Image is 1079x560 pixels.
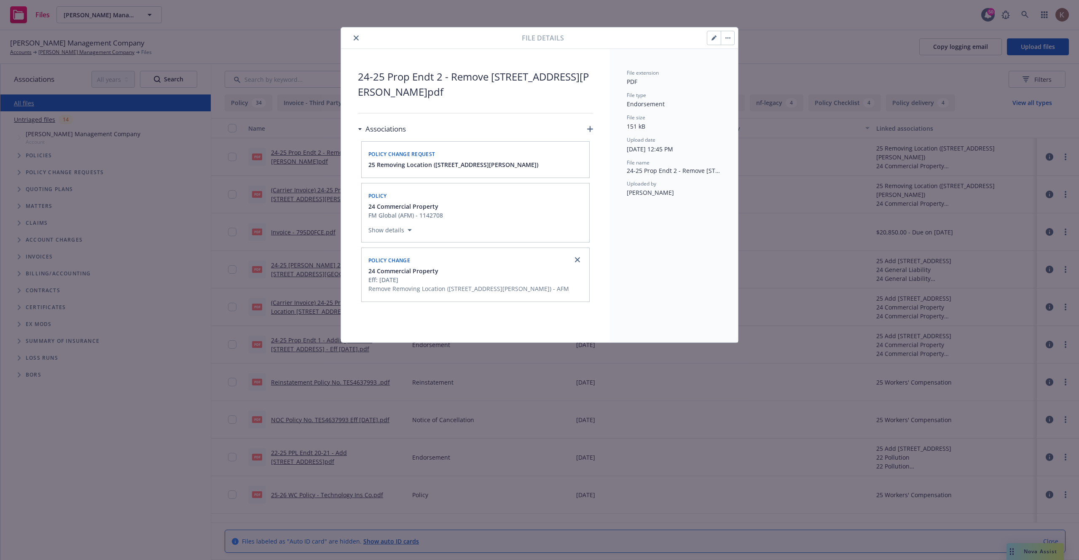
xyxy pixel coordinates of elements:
span: 24 Commercial Property [368,202,438,211]
span: Endorsement [627,100,665,108]
span: 24-25 Prop Endt 2 - Remove [STREET_ADDRESS][PERSON_NAME]pdf [358,69,593,100]
span: Policy change request [368,151,435,158]
span: File type [627,92,646,99]
div: Eff: [DATE] [368,275,569,284]
a: close [572,255,582,265]
div: FM Global (AFM) - 1142708 [368,211,443,220]
span: 24-25 Prop Endt 2 - Remove [STREET_ADDRESS][PERSON_NAME]pdf [627,166,721,175]
span: Uploaded by [627,180,656,187]
span: 151 kB [627,122,645,130]
span: PDF [627,78,637,86]
button: 24 Commercial Property [368,267,569,275]
span: File details [522,33,564,43]
div: Associations [358,124,406,135]
h3: Associations [365,124,406,135]
span: File extension [627,69,659,76]
span: Upload date [627,136,655,143]
button: Show details [365,225,415,235]
span: 24 Commercial Property [368,267,438,275]
button: 24 Commercial Property [368,202,443,211]
span: File name [627,159,650,166]
span: File size [627,114,645,121]
button: close [351,33,361,43]
span: [PERSON_NAME] [627,188,674,197]
span: Policy [368,192,387,199]
span: Policy change [368,257,410,264]
span: [DATE] 12:45 PM [627,145,673,153]
div: Remove Removing Location ([STREET_ADDRESS][PERSON_NAME]) - AFM [368,284,569,293]
button: 25 Removing Location ([STREET_ADDRESS][PERSON_NAME]) [368,160,538,169]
